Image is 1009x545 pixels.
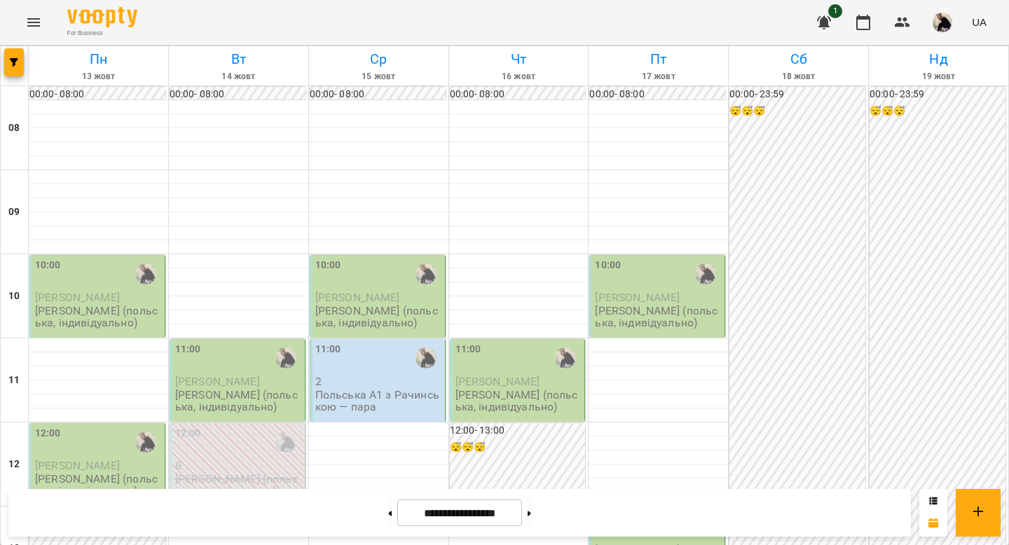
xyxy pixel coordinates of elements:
h6: Вт [171,48,306,70]
label: 12:00 [35,426,61,441]
h6: Сб [731,48,866,70]
h6: 15 жовт [311,70,446,83]
h6: 😴😴😴 [729,104,865,119]
img: Софія Рачинська (п) [416,263,437,284]
h6: Пт [591,48,726,70]
label: 10:00 [35,258,61,273]
h6: 00:00 - 08:00 [589,87,725,102]
img: Софія Рачинська (п) [135,432,156,453]
h6: Ср [311,48,446,70]
label: 10:00 [315,258,341,273]
img: 0c6ed0329b7ca94bd5cec2515854a76a.JPG [933,13,952,32]
button: UA [966,9,992,35]
p: [PERSON_NAME] (польська, індивідуально) [315,305,442,329]
h6: 00:00 - 23:59 [870,87,1005,102]
p: [PERSON_NAME] (польська, індивідуально) [595,305,722,329]
h6: 10 [8,289,20,304]
span: [PERSON_NAME] [595,291,680,304]
img: Софія Рачинська (п) [555,347,576,368]
p: [PERSON_NAME] (польська, індивідуально) [175,473,302,497]
p: [PERSON_NAME] (польська, індивідуально) [35,305,162,329]
span: [PERSON_NAME] [35,291,120,304]
p: 0 [175,460,302,471]
h6: 19 жовт [871,70,1006,83]
h6: 09 [8,205,20,220]
p: Польська А1 з Рачинською — пара [315,389,442,413]
span: [PERSON_NAME] [455,375,540,388]
label: 10:00 [595,258,621,273]
span: For Business [67,29,137,38]
h6: 08 [8,120,20,136]
span: [PERSON_NAME] [35,459,120,472]
p: [PERSON_NAME] (польська, індивідуально) [35,473,162,497]
h6: 00:00 - 23:59 [729,87,865,102]
h6: 16 жовт [451,70,586,83]
h6: 00:00 - 08:00 [29,87,165,102]
h6: Чт [451,48,586,70]
label: 11:00 [455,342,481,357]
h6: 00:00 - 08:00 [310,87,446,102]
img: Софія Рачинська (п) [275,347,296,368]
label: 11:00 [175,342,201,357]
h6: 00:00 - 08:00 [170,87,306,102]
h6: 14 жовт [171,70,306,83]
label: 11:00 [315,342,341,357]
h6: 17 жовт [591,70,726,83]
p: [PERSON_NAME] (польська, індивідуально) [175,389,302,413]
p: [PERSON_NAME] (польська, індивідуально) [455,389,582,413]
img: Софія Рачинська (п) [135,263,156,284]
button: Menu [17,6,50,39]
h6: 😴😴😴 [870,104,1005,119]
h6: 11 [8,373,20,388]
span: UA [972,15,987,29]
img: Софія Рачинська (п) [275,432,296,453]
h6: 😴😴😴 [450,440,586,455]
img: Voopty Logo [67,7,137,27]
h6: 12:00 - 13:00 [450,423,586,439]
h6: Нд [871,48,1006,70]
h6: 12 [8,457,20,472]
h6: 00:00 - 08:00 [450,87,586,102]
img: Софія Рачинська (п) [695,263,716,284]
h6: 18 жовт [731,70,866,83]
label: 12:00 [175,426,201,441]
h6: 13 жовт [31,70,166,83]
img: Софія Рачинська (п) [416,347,437,368]
span: 1 [828,4,842,18]
h6: Пн [31,48,166,70]
span: [PERSON_NAME] [315,291,400,304]
span: [PERSON_NAME] [175,375,260,388]
p: 2 [315,375,442,387]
